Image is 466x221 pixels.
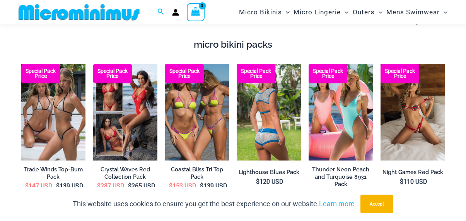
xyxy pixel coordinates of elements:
a: Micro BikinisMenu ToggleMenu Toggle [237,2,292,22]
button: Accept [360,195,393,213]
span: Outers [353,2,375,22]
span: Menu Toggle [375,2,382,22]
a: Night Games Red Pack [381,169,445,176]
nav: Site Navigation [236,1,451,23]
a: View Shopping Cart, empty [187,3,205,21]
a: Top Bum Pack (1) Trade Winds IvoryInk 317 Top 453 Micro 03Trade Winds IvoryInk 317 Top 453 Micro 03 [21,64,85,161]
bdi: 110 USD [400,178,427,185]
span: Micro Bikinis [239,2,282,22]
img: Lighthouse Blues 3668 Crop Top 516 Short 04 [237,64,301,161]
bdi: 120 USD [256,178,283,185]
span: $ [97,182,101,190]
bdi: 153 USD [169,182,196,190]
a: Account icon link [172,9,179,16]
bdi: 139 USD [56,182,84,190]
span: $ [200,182,203,190]
p: This website uses cookies to ensure you get the best experience on our website. [73,198,355,210]
a: Collection Pack Crystal Waves 305 Tri Top 4149 Thong 01Crystal Waves 305 Tri Top 4149 Thong 01 [93,64,157,161]
span: $ [56,182,60,190]
a: Night Games Red 1133 Bralette 6133 Thong 04 Night Games Red 1133 Bralette 6133 Thong 06Night Game... [381,64,445,161]
a: Trade Winds Top-Bum Pack [21,166,85,180]
a: Lighthouse Blues 3668 Crop Top 516 Short 03 Lighthouse Blues 3668 Crop Top 516 Short 04Lighthouse... [237,64,301,161]
a: Learn more [319,200,355,208]
img: Top Bum Pack (1) [21,64,85,161]
b: Special Pack Price [165,69,204,79]
img: MM SHOP LOGO FLAT [15,3,143,21]
b: Special Pack Price [237,69,275,79]
a: Crystal Waves Red Collection Pack [93,166,157,180]
img: Thunder Pack [309,64,373,161]
h4: micro bikini packs [21,39,445,50]
b: Special Pack Price [21,69,60,79]
bdi: 287 USD [97,182,125,190]
b: Special Pack Price [309,69,347,79]
b: Special Pack Price [93,69,132,79]
img: Collection Pack [93,64,157,161]
bdi: 147 USD [25,182,53,190]
span: $ [256,178,259,185]
span: $ [128,182,131,190]
a: Micro LingerieMenu ToggleMenu Toggle [292,2,350,22]
a: Search icon link [157,7,164,17]
a: OutersMenu ToggleMenu Toggle [351,2,384,22]
span: Menu Toggle [282,2,290,22]
bdi: 265 USD [128,182,155,190]
span: Menu Toggle [440,2,447,22]
img: Coastal Bliss Leopard Sunset Tri Top Pack [165,64,229,161]
span: Mens Swimwear [386,2,440,22]
span: $ [169,182,172,190]
a: Coastal Bliss Tri Top Pack [165,166,229,180]
a: Mens SwimwearMenu ToggleMenu Toggle [384,2,449,22]
span: Menu Toggle [341,2,348,22]
a: Lighthouse Blues Pack [237,169,301,176]
a: Thunder Pack Thunder Turquoise 8931 One Piece 09v2Thunder Turquoise 8931 One Piece 09v2 [309,64,373,161]
a: Coastal Bliss Leopard Sunset Tri Top Pack Coastal Bliss Leopard Sunset Tri Top Pack BCoastal Blis... [165,64,229,161]
b: Special Pack Price [381,69,419,79]
bdi: 139 USD [200,182,227,190]
span: $ [400,178,403,185]
a: Thunder Neon Peach and Turquoise 8931 Pack [309,166,373,188]
span: Micro Lingerie [294,2,341,22]
img: Night Games Red 1133 Bralette 6133 Thong 04 [381,64,445,161]
span: $ [25,182,29,190]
